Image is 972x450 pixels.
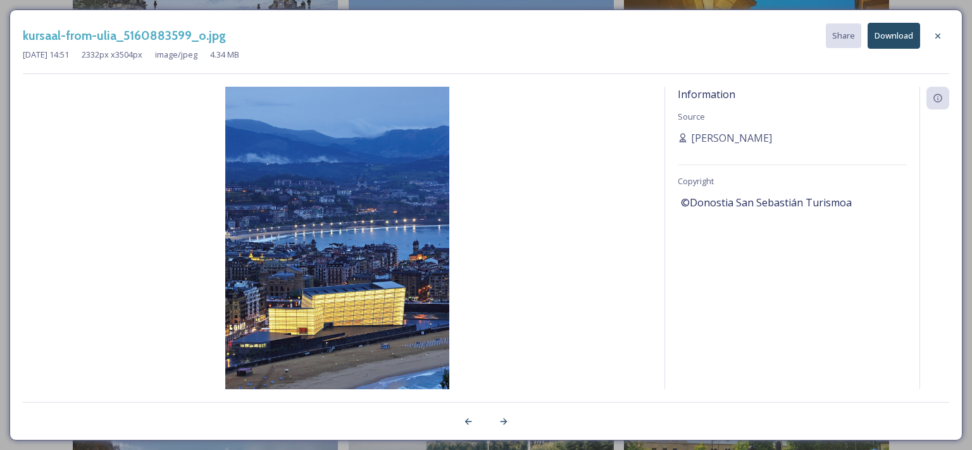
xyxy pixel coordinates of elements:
[691,130,772,146] span: [PERSON_NAME]
[868,23,920,49] button: Download
[155,49,197,61] span: image/jpeg
[210,49,239,61] span: 4.34 MB
[681,195,852,210] span: ©Donostia San Sebastián Turismoa
[23,49,69,61] span: [DATE] 14:51
[82,49,142,61] span: 2332 px x 3504 px
[678,87,735,101] span: Information
[23,87,652,423] img: kursaal-from-ulia_5160883599_o.jpg
[678,175,714,187] span: Copyright
[826,23,861,48] button: Share
[678,111,705,122] span: Source
[23,27,226,45] h3: kursaal-from-ulia_5160883599_o.jpg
